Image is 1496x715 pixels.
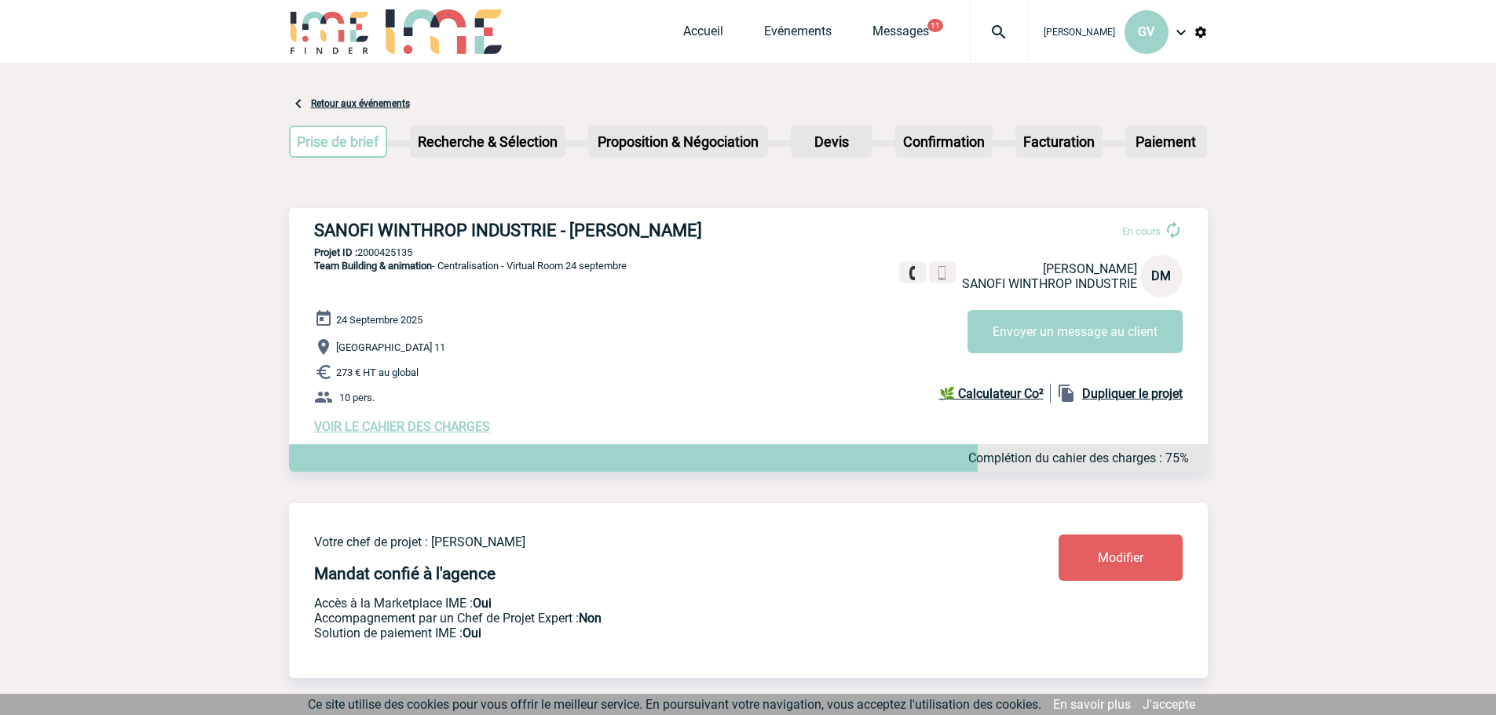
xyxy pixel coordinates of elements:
[339,392,375,403] span: 10 pers.
[314,534,966,549] p: Votre chef de projet : [PERSON_NAME]
[872,24,929,46] a: Messages
[291,127,386,156] p: Prise de brief
[1151,268,1171,283] span: DM
[927,19,943,32] button: 11
[336,314,422,326] span: 24 Septembre 2025
[1143,697,1195,712] a: J'accepte
[308,697,1041,712] span: Ce site utilise des cookies pour vous offrir le meilleur service. En poursuivant votre navigation...
[314,260,432,272] span: Team Building & animation
[1057,384,1076,403] img: file_copy-black-24dp.png
[1122,225,1161,237] span: En cours
[336,341,445,353] span: [GEOGRAPHIC_DATA] 11
[289,9,371,54] img: IME-Finder
[939,386,1044,401] b: 🌿 Calculateur Co²
[905,266,920,280] img: fixe.png
[683,24,723,46] a: Accueil
[590,127,766,156] p: Proposition & Négociation
[897,127,991,156] p: Confirmation
[411,127,564,156] p: Recherche & Sélection
[314,564,496,583] h4: Mandat confié à l'agence
[473,596,492,611] b: Oui
[314,221,785,240] h3: SANOFI WINTHROP INDUSTRIE - [PERSON_NAME]
[1053,697,1131,712] a: En savoir plus
[1044,27,1115,38] span: [PERSON_NAME]
[1082,386,1183,401] b: Dupliquer le projet
[579,611,602,626] b: Non
[314,419,490,434] a: VOIR LE CAHIER DES CHARGES
[311,98,410,109] a: Retour aux événements
[1127,127,1205,156] p: Paiement
[314,611,966,626] p: Prestation payante
[314,596,966,611] p: Accès à la Marketplace IME :
[935,266,949,280] img: portable.png
[967,310,1183,353] button: Envoyer un message au client
[1043,261,1137,276] span: [PERSON_NAME]
[314,246,357,258] b: Projet ID :
[314,626,966,640] p: Conformité aux process achat client, Prise en charge de la facturation, Mutualisation de plusieur...
[792,127,871,156] p: Devis
[939,384,1051,403] a: 🌿 Calculateur Co²
[1098,550,1143,565] span: Modifier
[463,626,481,640] b: Oui
[764,24,832,46] a: Evénements
[336,367,419,378] span: 273 € HT au global
[314,260,627,272] span: - Centralisation - Virtual Room 24 septembre
[1138,24,1154,39] span: GV
[289,246,1208,258] p: 2000425135
[1017,127,1101,156] p: Facturation
[962,276,1137,291] span: SANOFI WINTHROP INDUSTRIE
